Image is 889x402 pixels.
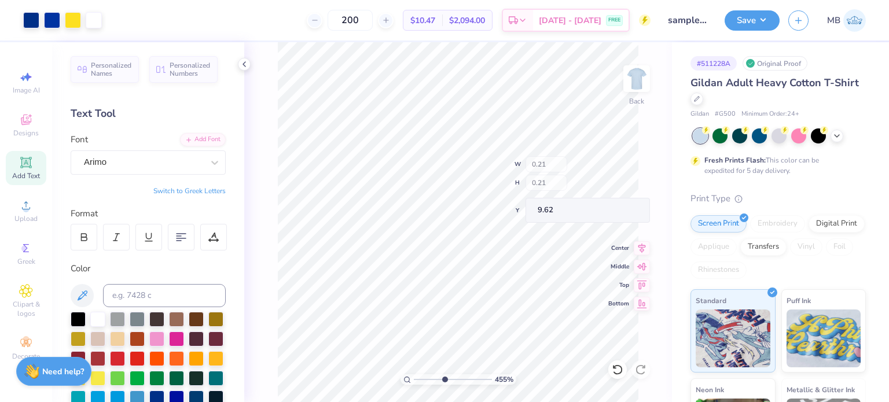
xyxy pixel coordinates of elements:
span: Designs [13,128,39,138]
button: Save [725,10,780,31]
span: Top [608,281,629,289]
span: Puff Ink [787,294,811,307]
span: Minimum Order: 24 + [741,109,799,119]
a: MB [827,9,866,32]
input: – – [328,10,373,31]
input: e.g. 7428 c [103,284,226,307]
span: 455 % [495,374,513,385]
span: Bottom [608,300,629,308]
div: Color [71,262,226,275]
div: This color can be expedited for 5 day delivery. [704,155,847,176]
span: [DATE] - [DATE] [539,14,601,27]
span: Gildan [690,109,709,119]
div: Embroidery [750,215,805,233]
span: Add Text [12,171,40,180]
div: Rhinestones [690,261,747,279]
div: Back [629,96,644,106]
div: # 511228A [690,56,737,71]
div: Print Type [690,192,866,205]
span: Gildan Adult Heavy Cotton T-Shirt [690,76,859,90]
div: Applique [690,238,737,256]
span: Clipart & logos [6,300,46,318]
span: $10.47 [410,14,435,27]
div: Text Tool [71,106,226,121]
span: $2,094.00 [449,14,485,27]
div: Add Font [180,133,226,146]
div: Original Proof [743,56,807,71]
span: Upload [14,214,38,223]
div: Foil [826,238,853,256]
span: Metallic & Glitter Ink [787,383,855,396]
span: Greek [17,257,35,266]
span: Neon Ink [696,383,724,396]
img: Puff Ink [787,309,861,367]
span: Middle [608,263,629,271]
span: Standard [696,294,726,307]
span: Decorate [12,352,40,361]
span: FREE [608,16,620,24]
div: Format [71,207,227,220]
span: # G500 [715,109,736,119]
span: Image AI [13,86,40,95]
span: Center [608,244,629,252]
img: Marianne Bagtang [843,9,866,32]
img: Standard [696,309,770,367]
strong: Need help? [42,366,84,377]
span: Personalized Names [91,61,132,78]
strong: Fresh Prints Flash: [704,156,766,165]
span: Personalized Numbers [170,61,211,78]
img: Back [625,67,648,90]
div: Transfers [740,238,787,256]
label: Font [71,133,88,146]
button: Switch to Greek Letters [153,186,226,196]
div: Vinyl [790,238,822,256]
input: Untitled Design [659,9,716,32]
span: MB [827,14,840,27]
div: Digital Print [809,215,865,233]
div: Screen Print [690,215,747,233]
